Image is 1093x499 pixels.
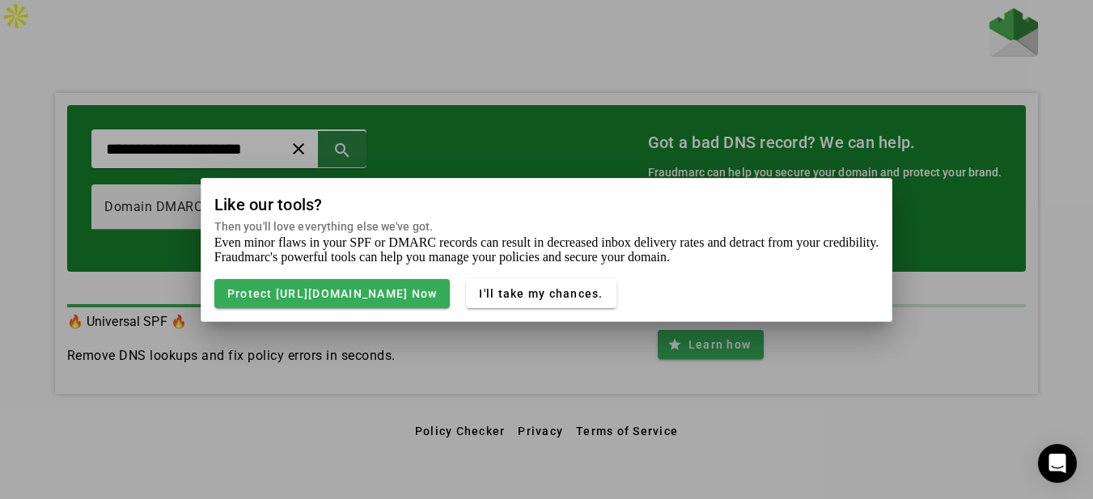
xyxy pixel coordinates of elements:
[214,279,451,308] button: Protect [URL][DOMAIN_NAME] Now
[1038,444,1077,483] div: Open Intercom Messenger
[214,192,433,218] mat-card-title: Like our tools?
[227,287,438,300] span: Protect [URL][DOMAIN_NAME] Now
[201,235,892,321] mat-card-content: Even minor flaws in your SPF or DMARC records can result in decreased inbox delivery rates and de...
[479,287,603,300] span: I'll take my chances.
[214,218,433,235] mat-card-subtitle: Then you'll love everything else we've got.
[466,279,616,308] button: I'll take my chances.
